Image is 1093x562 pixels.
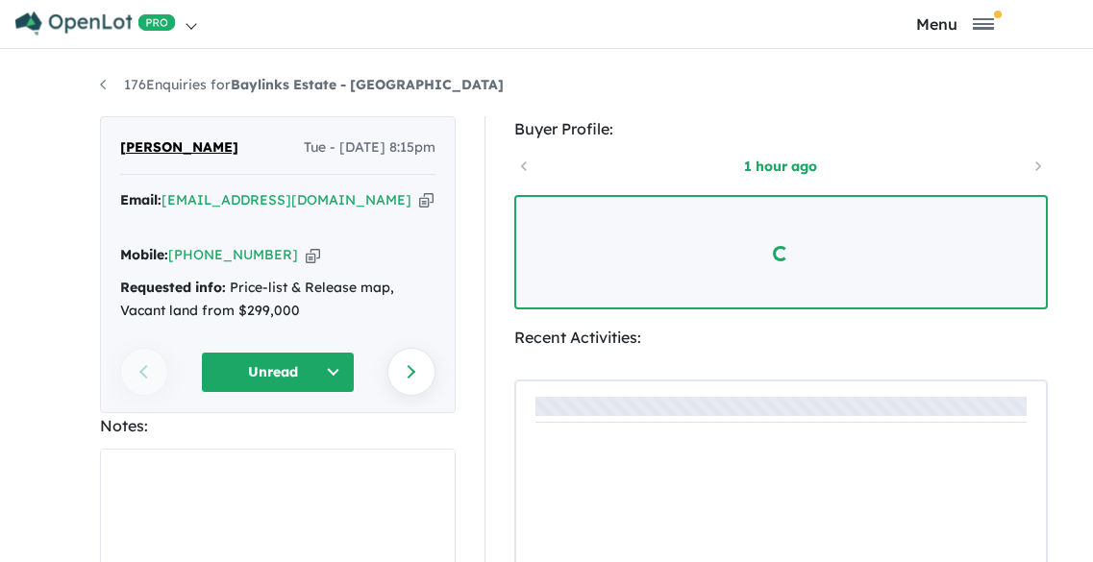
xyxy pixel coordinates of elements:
[699,157,862,176] a: 1 hour ago
[168,246,298,263] a: [PHONE_NUMBER]
[120,277,435,323] div: Price-list & Release map, Vacant land from $299,000
[419,190,434,210] button: Copy
[120,136,238,159] span: [PERSON_NAME]
[100,413,456,439] div: Notes:
[514,116,1048,142] div: Buyer Profile:
[231,76,504,93] strong: Baylinks Estate - [GEOGRAPHIC_DATA]
[306,245,320,265] button: Copy
[304,136,435,159] span: Tue - [DATE] 8:15pm
[15,12,176,36] img: Openlot PRO Logo White
[161,191,411,208] a: [EMAIL_ADDRESS][DOMAIN_NAME]
[822,14,1088,33] button: Toggle navigation
[100,74,994,97] nav: breadcrumb
[120,279,226,296] strong: Requested info:
[120,191,161,208] strong: Email:
[120,246,168,263] strong: Mobile:
[201,352,355,393] button: Unread
[100,76,504,93] a: 176Enquiries forBaylinks Estate - [GEOGRAPHIC_DATA]
[514,325,1048,351] div: Recent Activities:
